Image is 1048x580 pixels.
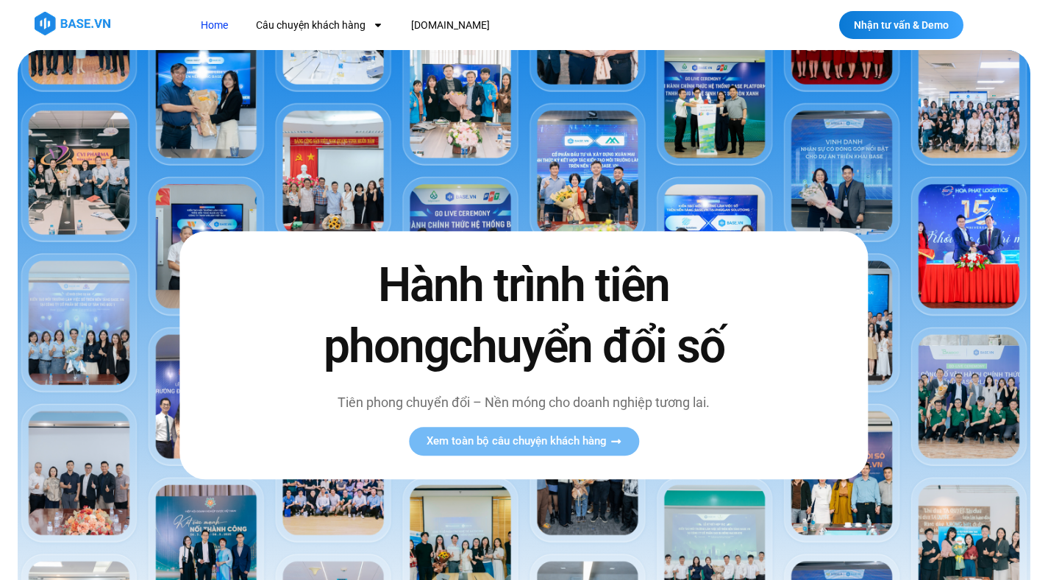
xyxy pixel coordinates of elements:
[427,436,607,447] span: Xem toàn bộ câu chuyện khách hàng
[400,12,501,39] a: [DOMAIN_NAME]
[293,255,755,378] h2: Hành trình tiên phong
[190,12,239,39] a: Home
[449,319,724,375] span: chuyển đổi số
[245,12,394,39] a: Câu chuyện khách hàng
[839,11,963,39] a: Nhận tư vấn & Demo
[293,392,755,412] p: Tiên phong chuyển đổi – Nền móng cho doanh nghiệp tương lai.
[854,20,949,30] span: Nhận tư vấn & Demo
[409,427,639,456] a: Xem toàn bộ câu chuyện khách hàng
[190,12,748,39] nav: Menu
